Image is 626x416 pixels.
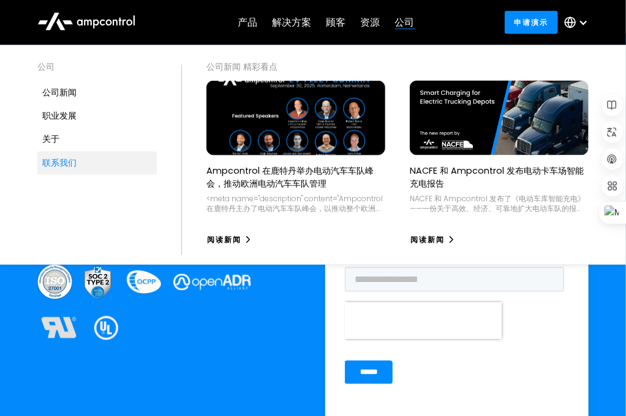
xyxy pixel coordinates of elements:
font: 申请演示 [514,17,548,28]
font: <meta name="description" content="Ampcontrol 在鹿特丹主办了电动汽车车队峰会，以推动整个欧洲电动汽车车队管理的创新与合作。"> [206,194,383,223]
font: 公司新闻 精彩看点 [206,61,277,73]
a: 阅读新闻 [410,231,456,250]
a: 申请演示 [505,11,558,34]
font: NACFE 和 Ampcontrol 发布电动卡车场智能充电报告 [410,165,584,190]
a: 关于 [37,128,157,151]
font: 产品 [238,15,258,29]
a: 公司新闻 [37,81,157,104]
font: 联系我们 [42,157,77,169]
font: Ampcontrol 在鹿特丹举办电动汽车车队峰会，推动欧洲电动汽车车队管理 [206,165,374,190]
font: 阅读新闻 [207,235,241,245]
font: 职业发展 [42,110,77,122]
div: 解决方案 [273,16,312,29]
font: 阅读新闻 [410,235,445,245]
a: 联系我们 [37,152,157,175]
font: 顾客 [326,15,346,29]
font: NACFE 和 Ampcontrol 发布了《电动车库智能充电》——一份关于高效、经济、可靠地扩大电动车队的报告。 [410,194,585,223]
div: 公司 [395,16,415,29]
font: 关于 [42,133,59,146]
div: 产品 [238,16,258,29]
font: 公司 [395,15,415,29]
div: 资源 [361,16,380,29]
div: 顾客 [326,16,346,29]
font: 解决方案 [273,15,312,29]
font: 资源 [361,15,380,29]
font: 公司 [37,61,55,73]
font: 公司新闻 [42,86,77,98]
a: 阅读新闻 [206,231,252,250]
a: 职业发展 [37,105,157,128]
